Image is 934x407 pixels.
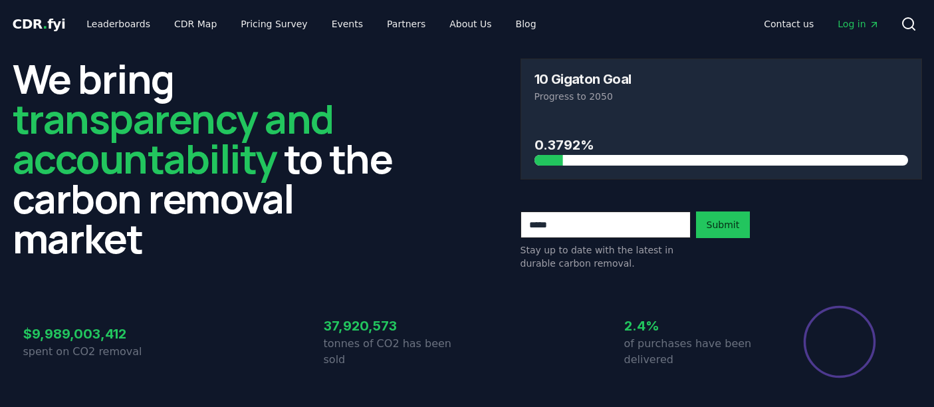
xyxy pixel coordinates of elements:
h3: 37,920,573 [324,316,467,336]
a: Log in [827,12,889,36]
h3: $9,989,003,412 [23,324,167,344]
nav: Main [753,12,889,36]
h2: We bring to the carbon removal market [13,59,414,258]
span: CDR fyi [13,16,66,32]
button: Submit [696,211,751,238]
span: . [43,16,47,32]
a: Blog [505,12,547,36]
h3: 10 Gigaton Goal [534,72,632,86]
div: Percentage of sales delivered [802,305,877,379]
span: transparency and accountability [13,91,334,186]
p: spent on CO2 removal [23,344,167,360]
a: Leaderboards [76,12,161,36]
a: CDR Map [164,12,227,36]
h3: 0.3792% [534,135,908,155]
nav: Main [76,12,546,36]
a: Partners [376,12,436,36]
a: About Us [439,12,502,36]
a: Contact us [753,12,824,36]
p: of purchases have been delivered [624,336,768,368]
p: tonnes of CO2 has been sold [324,336,467,368]
span: Log in [838,17,879,31]
a: Pricing Survey [230,12,318,36]
p: Stay up to date with the latest in durable carbon removal. [521,243,691,270]
p: Progress to 2050 [534,90,908,103]
a: Events [321,12,374,36]
h3: 2.4% [624,316,768,336]
a: CDR.fyi [13,15,66,33]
